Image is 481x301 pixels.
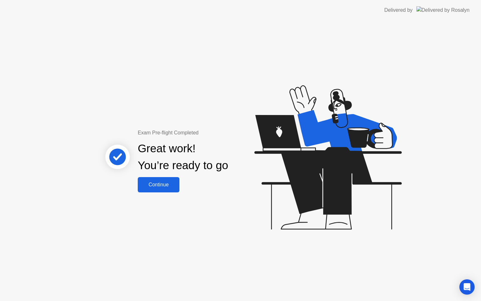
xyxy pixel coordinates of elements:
[416,6,470,14] img: Delivered by Rosalyn
[138,177,179,192] button: Continue
[384,6,413,14] div: Delivered by
[140,182,178,188] div: Continue
[459,279,475,295] div: Open Intercom Messenger
[138,140,228,174] div: Great work! You’re ready to go
[138,129,269,137] div: Exam Pre-flight Completed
